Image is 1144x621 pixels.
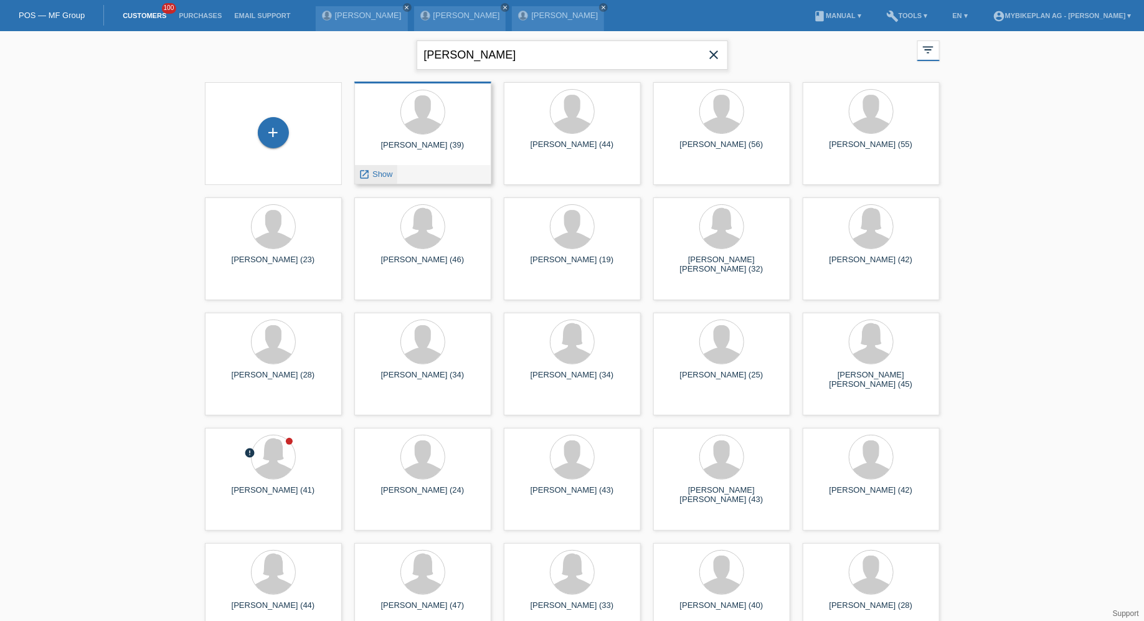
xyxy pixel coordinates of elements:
[258,122,288,143] div: Add customer
[514,600,631,620] div: [PERSON_NAME] (33)
[600,4,607,11] i: close
[813,140,930,159] div: [PERSON_NAME] (55)
[245,447,256,458] i: error
[359,169,393,179] a: launch Show
[364,485,481,505] div: [PERSON_NAME] (24)
[245,447,256,460] div: unconfirmed, pending
[116,12,173,19] a: Customers
[215,370,332,390] div: [PERSON_NAME] (28)
[514,370,631,390] div: [PERSON_NAME] (34)
[663,370,780,390] div: [PERSON_NAME] (25)
[404,4,410,11] i: close
[993,10,1005,22] i: account_circle
[433,11,500,20] a: [PERSON_NAME]
[501,3,509,12] a: close
[663,140,780,159] div: [PERSON_NAME] (56)
[215,485,332,505] div: [PERSON_NAME] (41)
[173,12,228,19] a: Purchases
[986,12,1138,19] a: account_circleMybikeplan AG - [PERSON_NAME] ▾
[813,485,930,505] div: [PERSON_NAME] (42)
[335,11,402,20] a: [PERSON_NAME]
[707,47,722,62] i: close
[813,600,930,620] div: [PERSON_NAME] (28)
[807,12,867,19] a: bookManual ▾
[19,11,85,20] a: POS — MF Group
[663,600,780,620] div: [PERSON_NAME] (40)
[228,12,296,19] a: Email Support
[886,10,899,22] i: build
[1113,609,1139,618] a: Support
[813,255,930,275] div: [PERSON_NAME] (42)
[364,255,481,275] div: [PERSON_NAME] (46)
[813,10,826,22] i: book
[372,169,393,179] span: Show
[502,4,508,11] i: close
[663,255,780,275] div: [PERSON_NAME] [PERSON_NAME] (32)
[514,485,631,505] div: [PERSON_NAME] (43)
[813,370,930,390] div: [PERSON_NAME] [PERSON_NAME] (45)
[880,12,934,19] a: buildTools ▾
[403,3,412,12] a: close
[359,169,371,180] i: launch
[417,40,728,70] input: Search...
[514,140,631,159] div: [PERSON_NAME] (44)
[663,485,780,505] div: [PERSON_NAME] [PERSON_NAME] (43)
[922,43,935,57] i: filter_list
[514,255,631,275] div: [PERSON_NAME] (19)
[364,600,481,620] div: [PERSON_NAME] (47)
[364,370,481,390] div: [PERSON_NAME] (34)
[599,3,608,12] a: close
[215,600,332,620] div: [PERSON_NAME] (44)
[215,255,332,275] div: [PERSON_NAME] (23)
[531,11,598,20] a: [PERSON_NAME]
[947,12,974,19] a: EN ▾
[364,140,481,160] div: [PERSON_NAME] (39)
[162,3,177,14] span: 100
